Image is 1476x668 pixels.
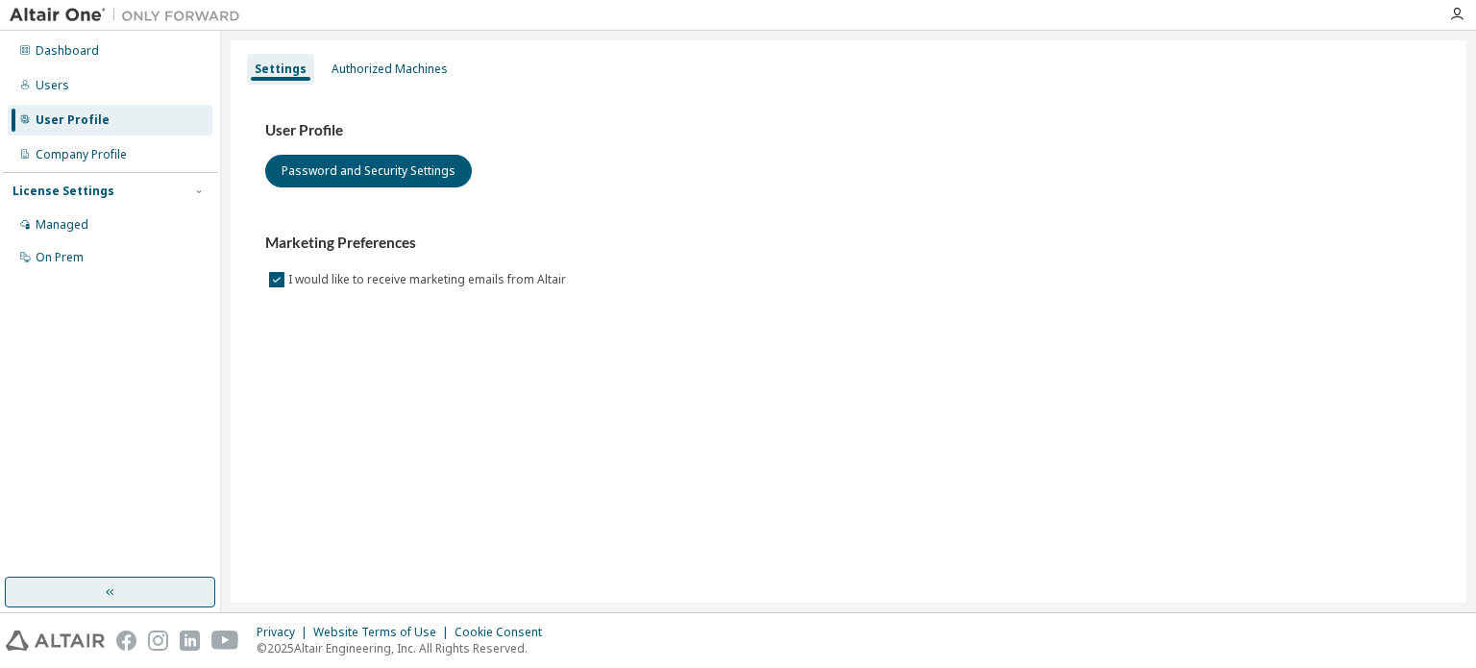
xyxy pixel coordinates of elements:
[10,6,250,25] img: Altair One
[313,625,455,640] div: Website Terms of Use
[257,625,313,640] div: Privacy
[265,155,472,187] button: Password and Security Settings
[36,43,99,59] div: Dashboard
[12,184,114,199] div: License Settings
[265,234,1432,253] h3: Marketing Preferences
[257,640,553,656] p: © 2025 Altair Engineering, Inc. All Rights Reserved.
[36,112,110,128] div: User Profile
[255,62,307,77] div: Settings
[36,217,88,233] div: Managed
[116,631,136,651] img: facebook.svg
[36,78,69,93] div: Users
[211,631,239,651] img: youtube.svg
[265,121,1432,140] h3: User Profile
[36,147,127,162] div: Company Profile
[36,250,84,265] div: On Prem
[455,625,553,640] div: Cookie Consent
[6,631,105,651] img: altair_logo.svg
[148,631,168,651] img: instagram.svg
[332,62,448,77] div: Authorized Machines
[180,631,200,651] img: linkedin.svg
[288,268,570,291] label: I would like to receive marketing emails from Altair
